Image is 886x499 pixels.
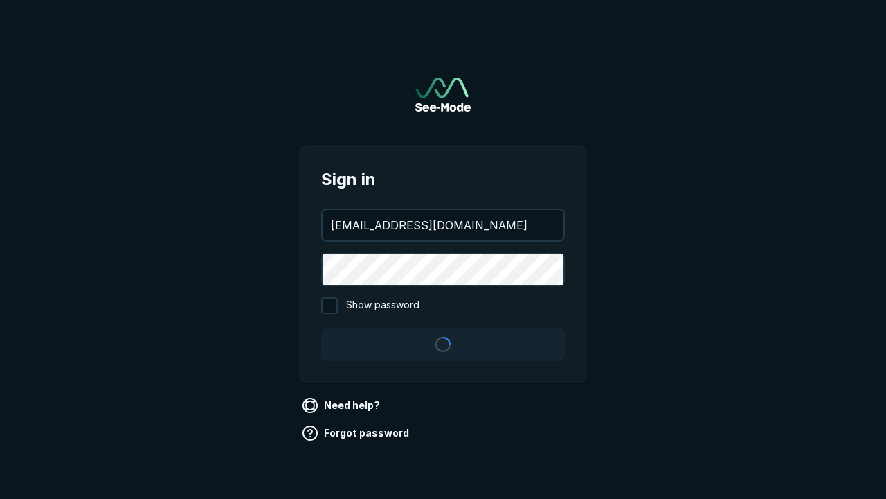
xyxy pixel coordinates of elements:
img: See-Mode Logo [415,78,471,112]
span: Sign in [321,167,565,192]
a: Go to sign in [415,78,471,112]
input: your@email.com [323,210,563,240]
a: Forgot password [299,422,415,444]
span: Show password [346,297,419,314]
a: Need help? [299,394,386,417]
